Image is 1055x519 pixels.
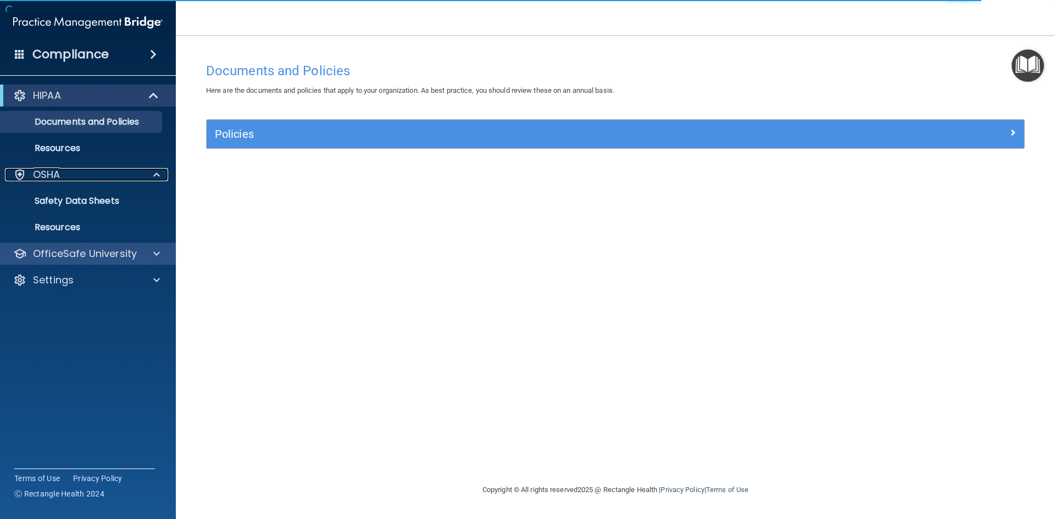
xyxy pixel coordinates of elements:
[13,12,163,34] img: PMB logo
[14,473,60,484] a: Terms of Use
[33,168,60,181] p: OSHA
[206,86,614,94] span: Here are the documents and policies that apply to your organization. As best practice, you should...
[215,125,1016,143] a: Policies
[215,128,812,140] h5: Policies
[7,116,157,127] p: Documents and Policies
[415,472,816,507] div: Copyright © All rights reserved 2025 @ Rectangle Health | |
[13,274,160,287] a: Settings
[13,89,159,102] a: HIPAA
[33,274,74,287] p: Settings
[7,196,157,207] p: Safety Data Sheets
[1012,49,1044,82] button: Open Resource Center
[33,247,137,260] p: OfficeSafe University
[73,473,123,484] a: Privacy Policy
[13,247,160,260] a: OfficeSafe University
[33,89,61,102] p: HIPAA
[706,485,748,494] a: Terms of Use
[32,47,109,62] h4: Compliance
[660,485,704,494] a: Privacy Policy
[14,488,104,499] span: Ⓒ Rectangle Health 2024
[13,168,160,181] a: OSHA
[7,143,157,154] p: Resources
[7,222,157,233] p: Resources
[206,64,1025,78] h4: Documents and Policies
